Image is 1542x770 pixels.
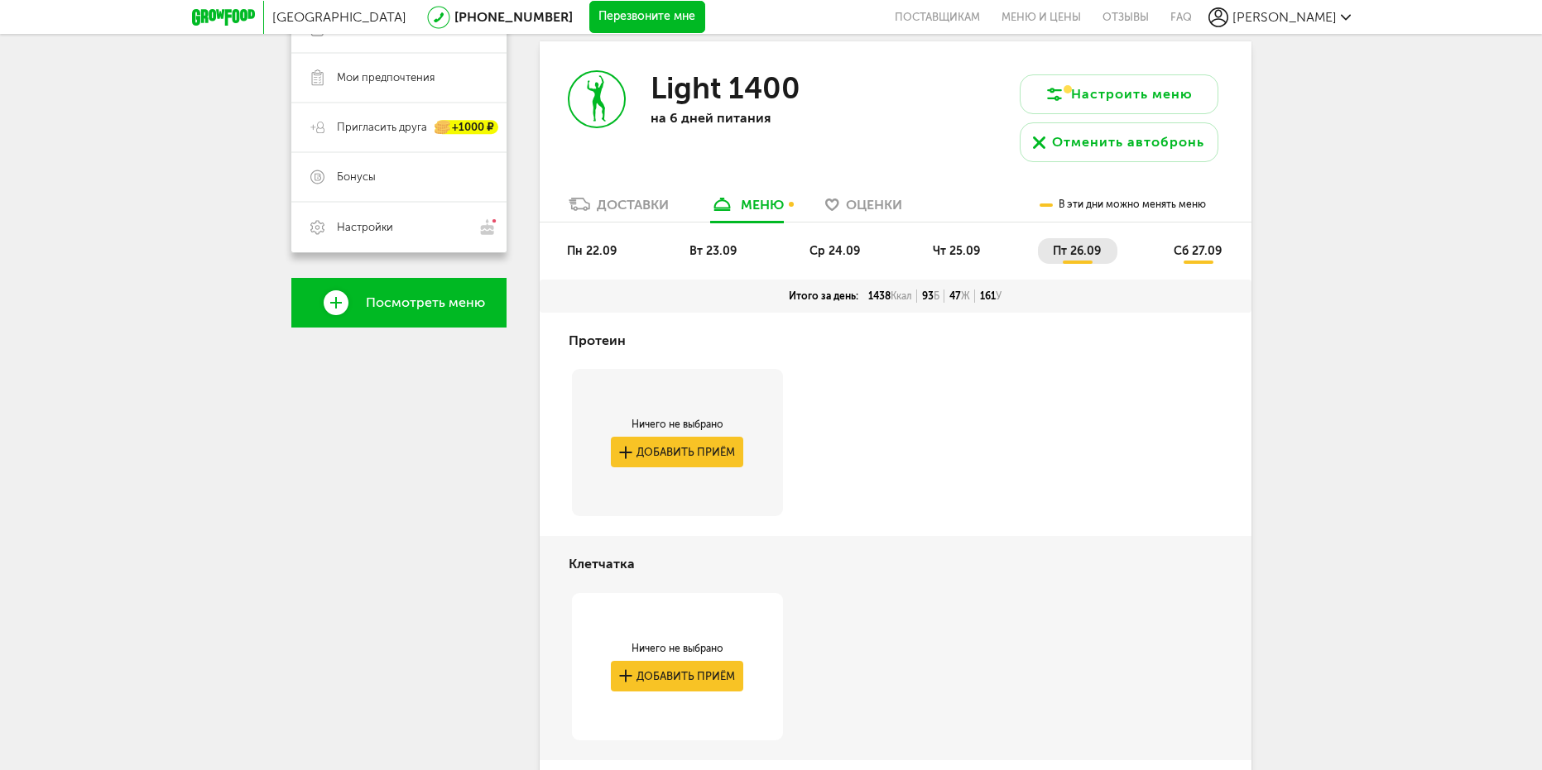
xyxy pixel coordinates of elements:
[337,220,393,235] span: Настройки
[917,289,944,303] div: 93
[784,289,863,303] div: Итого за день:
[846,197,902,213] span: Оценки
[366,295,485,310] span: Посмотреть меню
[702,195,792,222] a: меню
[996,290,1002,302] span: У
[809,244,860,258] span: ср 24.09
[589,1,705,34] button: Перезвоните мне
[1020,74,1218,114] button: Настроить меню
[1232,9,1337,25] span: [PERSON_NAME]
[944,289,975,303] div: 47
[337,70,435,85] span: Мои предпочтения
[891,290,912,302] span: Ккал
[597,197,669,213] div: Доставки
[651,70,800,106] h3: Light 1400
[291,278,507,328] a: Посмотреть меню
[817,195,910,222] a: Оценки
[961,290,970,302] span: Ж
[611,437,743,467] button: Добавить приём
[435,121,498,135] div: +1000 ₽
[272,9,406,25] span: [GEOGRAPHIC_DATA]
[291,103,507,152] a: Пригласить друга +1000 ₽
[1052,132,1204,152] div: Отменить автобронь
[741,197,784,213] div: меню
[569,325,626,356] h4: Протеин
[569,548,635,580] h4: Клетчатка
[1040,188,1206,222] div: В эти дни можно менять меню
[291,202,507,252] a: Настройки
[291,53,507,103] a: Мои предпочтения
[611,418,743,431] div: Ничего не выбрано
[337,170,376,184] span: Бонусы
[934,290,939,302] span: Б
[975,289,1006,303] div: 161
[337,120,427,135] span: Пригласить друга
[689,244,737,258] span: вт 23.09
[291,152,507,202] a: Бонусы
[651,110,866,126] p: на 6 дней питания
[567,244,617,258] span: пн 22.09
[1020,122,1218,162] button: Отменить автобронь
[933,244,980,258] span: чт 25.09
[560,195,677,222] a: Доставки
[454,9,573,25] a: [PHONE_NUMBER]
[611,642,743,655] div: Ничего не выбрано
[611,661,743,691] button: Добавить приём
[1174,244,1222,258] span: сб 27.09
[1053,244,1101,258] span: пт 26.09
[863,289,917,303] div: 1438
